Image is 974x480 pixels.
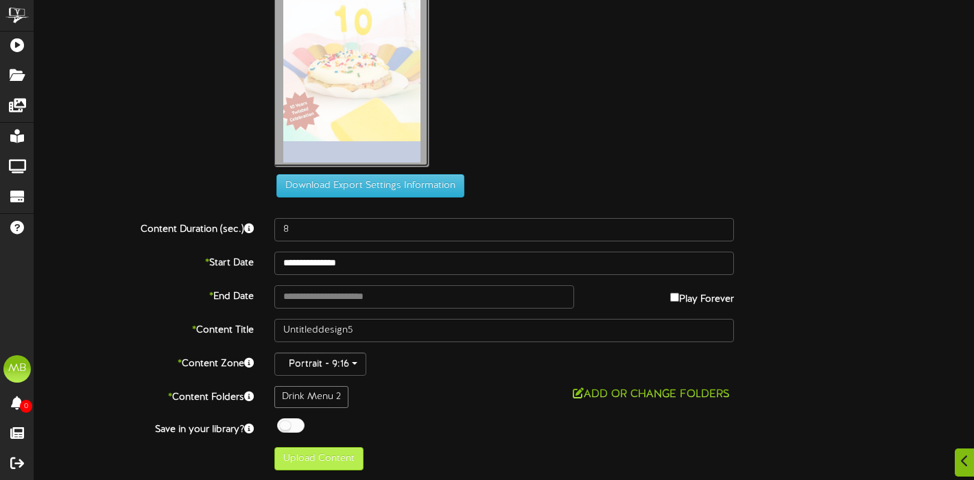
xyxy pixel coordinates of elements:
[670,285,734,307] label: Play Forever
[274,447,364,470] button: Upload Content
[24,386,264,405] label: Content Folders
[24,319,264,337] label: Content Title
[3,355,31,383] div: MB
[24,285,264,304] label: End Date
[20,400,32,413] span: 0
[24,218,264,237] label: Content Duration (sec.)
[24,418,264,437] label: Save in your library?
[270,180,464,191] a: Download Export Settings Information
[274,352,366,376] button: Portrait - 9:16
[274,319,734,342] input: Title of this Content
[24,352,264,371] label: Content Zone
[670,293,679,302] input: Play Forever
[274,386,348,408] div: Drink Menu 2
[569,386,734,403] button: Add or Change Folders
[24,252,264,270] label: Start Date
[276,174,464,197] button: Download Export Settings Information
